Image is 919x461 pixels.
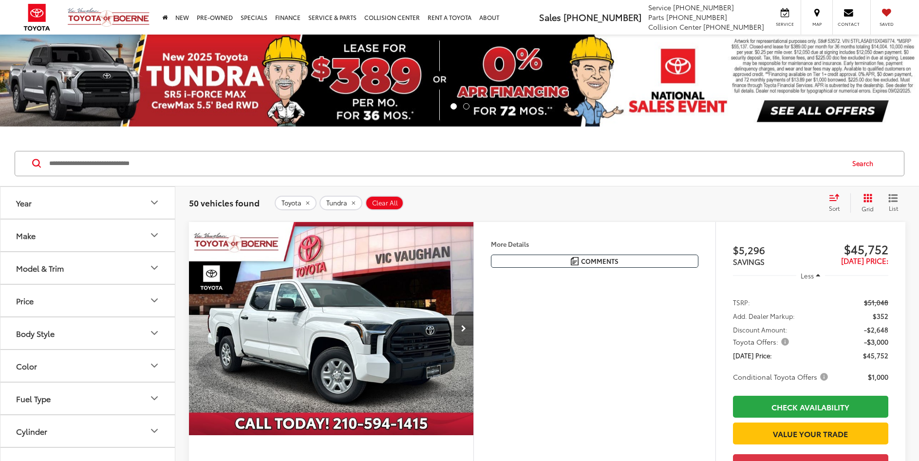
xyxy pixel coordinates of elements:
button: Fuel TypeFuel Type [0,383,176,414]
button: remove Toyota [275,196,317,210]
img: 2025 Toyota Tundra SR 4WD CrewMax 5.5ft [188,222,474,436]
span: $51,048 [864,297,888,307]
span: Less [801,271,814,280]
span: Saved [876,21,897,27]
span: Tundra [326,199,347,207]
span: SAVINGS [733,256,765,267]
span: Collision Center [648,22,701,32]
span: [PHONE_NUMBER] [666,12,727,22]
div: 2025 Toyota Tundra SR 0 [188,222,474,436]
a: Value Your Trade [733,423,888,444]
button: Clear All [365,196,404,210]
div: Body Style [16,329,55,338]
span: Grid [862,204,874,213]
span: 50 vehicles found [189,197,260,208]
span: Toyota [281,199,301,207]
span: Conditional Toyota Offers [733,372,830,382]
span: [PHONE_NUMBER] [673,2,734,12]
span: $5,296 [733,242,811,257]
div: Model & Trim [16,263,64,273]
a: 2025 Toyota Tundra SR 4WD CrewMax 5.5ft2025 Toyota Tundra SR 4WD CrewMax 5.5ft2025 Toyota Tundra ... [188,222,474,436]
span: List [888,204,898,212]
div: Price [16,296,34,305]
span: TSRP: [733,297,750,307]
img: Comments [571,257,579,265]
span: Clear All [372,199,398,207]
button: Search [843,151,887,176]
div: Fuel Type [149,392,160,404]
span: Comments [581,257,619,266]
span: Service [774,21,796,27]
button: Grid View [850,193,881,213]
button: CylinderCylinder [0,415,176,447]
button: List View [881,193,905,213]
span: Parts [648,12,664,22]
span: -$2,648 [864,325,888,334]
div: Year [16,198,32,207]
div: Year [149,197,160,208]
button: MakeMake [0,220,176,251]
span: $352 [873,311,888,321]
span: [PHONE_NUMBER] [563,11,641,23]
span: $45,752 [863,350,888,360]
span: Contact [838,21,860,27]
button: Comments [491,255,698,268]
input: Search by Make, Model, or Keyword [48,152,843,175]
span: [DATE] Price: [733,350,772,360]
a: Check Availability [733,396,888,418]
img: Vic Vaughan Toyota of Boerne [67,7,150,27]
button: Less [796,267,825,284]
button: PricePrice [0,285,176,316]
span: [PHONE_NUMBER] [703,22,764,32]
button: ColorColor [0,350,176,382]
div: Fuel Type [16,394,51,403]
span: $45,752 [810,241,888,256]
div: Make [16,231,36,240]
div: Model & Trim [149,262,160,274]
div: Color [149,360,160,371]
button: Select sort value [824,193,850,213]
h4: More Details [491,240,698,247]
div: Make [149,229,160,241]
span: [DATE] Price: [841,255,888,266]
span: Discount Amount: [733,325,788,334]
span: Add. Dealer Markup: [733,311,795,321]
span: Sales [539,11,561,23]
div: Cylinder [16,426,47,436]
div: Body Style [149,327,160,339]
button: Body StyleBody Style [0,317,176,349]
span: Map [806,21,827,27]
div: Cylinder [149,425,160,437]
span: Toyota Offers: [733,337,791,347]
span: $1,000 [868,372,888,382]
button: Next image [454,312,473,346]
button: remove Tundra [319,196,362,210]
div: Color [16,361,37,370]
span: -$3,000 [864,337,888,347]
button: Conditional Toyota Offers [733,372,831,382]
button: Toyota Offers: [733,337,792,347]
span: Sort [829,204,840,212]
div: Price [149,295,160,306]
button: Model & TrimModel & Trim [0,252,176,284]
button: YearYear [0,187,176,219]
span: Service [648,2,671,12]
